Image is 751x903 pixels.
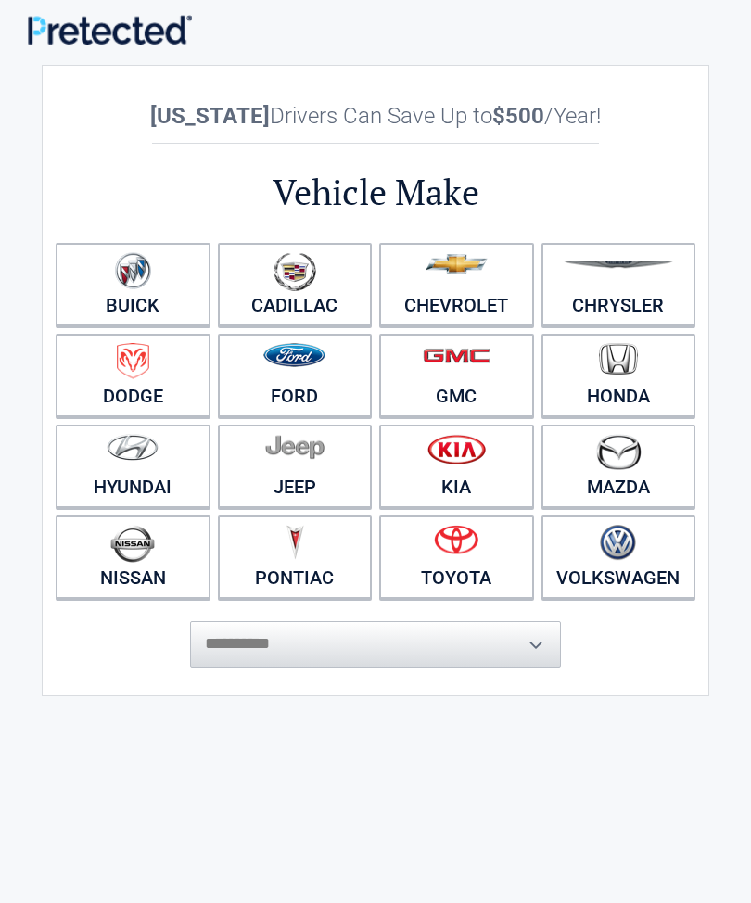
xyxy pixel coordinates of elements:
[595,434,642,470] img: mazda
[218,425,373,508] a: Jeep
[434,525,478,554] img: toyota
[117,343,149,379] img: dodge
[286,525,304,560] img: pontiac
[541,425,696,508] a: Mazda
[492,103,544,129] b: $500
[379,425,534,508] a: Kia
[562,261,675,269] img: chrysler
[28,15,192,45] img: Main Logo
[56,334,210,417] a: Dodge
[379,515,534,599] a: Toyota
[379,243,534,326] a: Chevrolet
[56,515,210,599] a: Nissan
[107,434,159,461] img: hyundai
[599,343,638,375] img: honda
[52,169,699,216] h2: Vehicle Make
[110,525,155,563] img: nissan
[427,434,486,464] img: kia
[218,334,373,417] a: Ford
[274,252,316,291] img: cadillac
[379,334,534,417] a: GMC
[541,334,696,417] a: Honda
[263,343,325,367] img: ford
[52,103,699,129] h2: Drivers Can Save Up to /Year
[56,243,210,326] a: Buick
[423,348,490,363] img: gmc
[115,252,151,289] img: buick
[56,425,210,508] a: Hyundai
[218,515,373,599] a: Pontiac
[426,254,488,274] img: chevrolet
[265,434,325,460] img: jeep
[150,103,270,129] b: [US_STATE]
[218,243,373,326] a: Cadillac
[600,525,636,561] img: volkswagen
[541,243,696,326] a: Chrysler
[541,515,696,599] a: Volkswagen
